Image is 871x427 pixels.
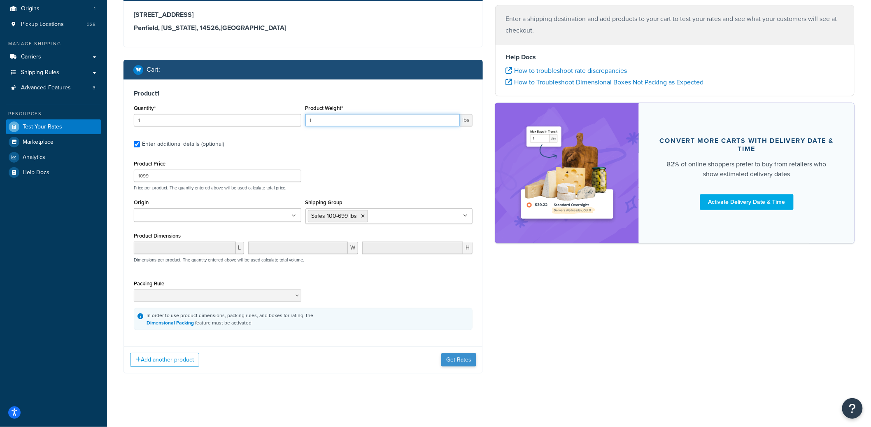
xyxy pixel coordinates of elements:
span: L [236,242,244,254]
span: Test Your Rates [23,124,62,131]
div: Manage Shipping [6,40,101,47]
input: Enter additional details (optional) [134,141,140,147]
button: Open Resource Center [842,398,863,419]
p: Price per product. The quantity entered above will be used calculate total price. [132,185,475,191]
span: Analytics [23,154,45,161]
a: Analytics [6,150,101,165]
li: Advanced Features [6,80,101,96]
div: 82% of online shoppers prefer to buy from retailers who show estimated delivery dates [659,159,835,179]
h3: Product 1 [134,89,473,98]
a: Carriers [6,49,101,65]
h2: Cart : [147,66,160,73]
li: Origins [6,1,101,16]
span: Shipping Rules [21,69,59,76]
div: Enter additional details (optional) [142,138,224,150]
span: 1 [94,5,95,12]
label: Shipping Group [305,199,343,205]
a: Advanced Features3 [6,80,101,96]
label: Product Weight* [305,105,343,111]
div: Convert more carts with delivery date & time [659,137,835,153]
a: Marketplace [6,135,101,149]
span: Help Docs [23,169,49,176]
label: Origin [134,199,149,205]
div: In order to use product dimensions, packing rules, and boxes for rating, the feature must be acti... [147,312,313,327]
span: 328 [87,21,95,28]
span: Carriers [21,54,41,61]
li: Pickup Locations [6,17,101,32]
p: Dimensions per product. The quantity entered above will be used calculate total volume. [132,257,304,263]
span: lbs [460,114,473,126]
span: Origins [21,5,40,12]
p: Enter a shipping destination and add products to your cart to test your rates and see what your c... [505,13,844,36]
span: Safes 100-699 lbs [312,212,357,220]
span: Marketplace [23,139,54,146]
span: H [463,242,473,254]
span: Advanced Features [21,84,71,91]
label: Product Price [134,161,165,167]
img: feature-image-ddt-36eae7f7280da8017bfb280eaccd9c446f90b1fe08728e4019434db127062ab4.png [516,115,619,231]
a: How to troubleshoot rate discrepancies [505,66,627,75]
a: How to Troubleshoot Dimensional Boxes Not Packing as Expected [505,77,704,87]
span: W [348,242,358,254]
label: Quantity* [134,105,156,111]
a: Activate Delivery Date & Time [700,194,794,210]
h4: Help Docs [505,52,844,62]
a: Origins1 [6,1,101,16]
h3: [STREET_ADDRESS] [134,11,473,19]
span: Pickup Locations [21,21,64,28]
a: Help Docs [6,165,101,180]
a: Shipping Rules [6,65,101,80]
label: Packing Rule [134,280,164,287]
div: Resources [6,110,101,117]
input: 0.00 [305,114,460,126]
span: 3 [93,84,95,91]
a: Dimensional Packing [147,319,194,327]
a: Pickup Locations328 [6,17,101,32]
a: Test Your Rates [6,119,101,134]
input: 0.0 [134,114,301,126]
button: Add another product [130,353,199,367]
button: Get Rates [441,353,476,366]
h3: Penfield, [US_STATE], 14526 , [GEOGRAPHIC_DATA] [134,24,473,32]
label: Product Dimensions [134,233,181,239]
